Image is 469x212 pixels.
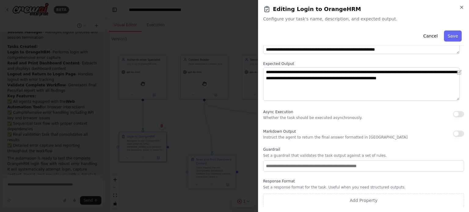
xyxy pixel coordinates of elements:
p: Set a guardrail that validates the task output against a set of rules. [263,153,464,158]
button: Save [444,31,462,41]
span: Async Execution [263,110,293,114]
span: Markdown Output [263,129,296,134]
label: Expected Output [263,61,464,66]
button: Cancel [420,31,441,41]
h2: Editing Login to OrangeHRM [263,5,464,13]
button: Open in editor [456,69,463,76]
label: Response Format [263,179,464,184]
span: Configure your task's name, description, and expected output. [263,16,464,22]
button: Add Property [263,193,464,207]
label: Guardrail [263,147,464,152]
p: Instruct the agent to return the final answer formatted in [GEOGRAPHIC_DATA] [263,135,408,140]
p: Whether the task should be executed asynchronously. [263,115,362,120]
p: Set a response format for the task. Useful when you need structured outputs. [263,185,464,190]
